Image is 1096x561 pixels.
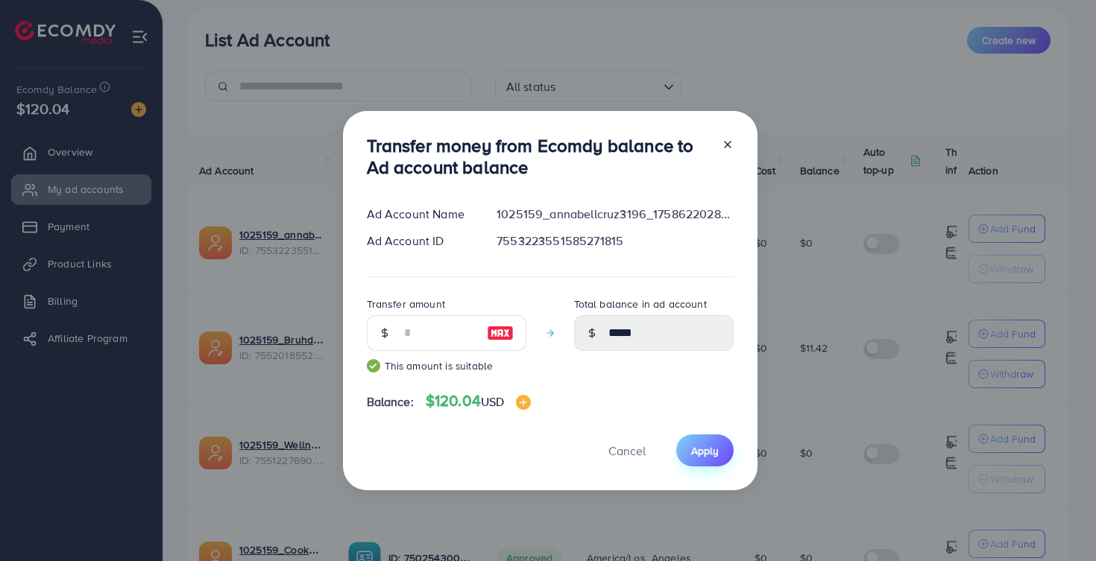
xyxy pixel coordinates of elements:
[355,206,485,223] div: Ad Account Name
[574,297,707,311] label: Total balance in ad account
[487,324,514,342] img: image
[676,434,734,466] button: Apply
[355,232,485,250] div: Ad Account ID
[608,443,646,459] span: Cancel
[367,393,414,411] span: Balance:
[426,392,532,411] h4: $120.04
[367,297,445,311] label: Transfer amount
[481,393,504,410] span: USD
[1033,494,1085,550] iframe: Chat
[691,443,719,458] span: Apply
[485,232,745,250] div: 7553223551585271815
[367,358,526,373] small: This amount is suitable
[367,359,380,373] img: guide
[516,395,531,410] img: image
[367,135,710,178] h3: Transfer money from Ecomdy balance to Ad account balance
[590,434,664,466] button: Cancel
[485,206,745,223] div: 1025159_annabellcruz3196_1758622028577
